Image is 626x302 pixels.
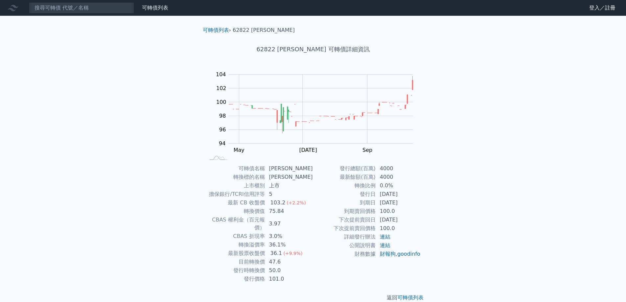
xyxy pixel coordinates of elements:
td: 下次提前賣回價格 [313,224,376,233]
td: [PERSON_NAME] [265,173,313,181]
td: 100.0 [376,207,421,216]
td: 擔保銀行/TCRI信用評等 [205,190,265,198]
a: 可轉債列表 [397,294,424,301]
td: 轉換溢價率 [205,241,265,249]
td: 可轉債名稱 [205,164,265,173]
td: 0.0% [376,181,421,190]
td: 36.1% [265,241,313,249]
div: 103.2 [269,199,287,207]
td: 發行日 [313,190,376,198]
span: (+9.9%) [283,251,302,256]
td: [DATE] [376,190,421,198]
td: 101.0 [265,275,313,283]
span: (+2.2%) [287,200,306,205]
td: 上市櫃別 [205,181,265,190]
td: 最新股票收盤價 [205,249,265,258]
a: 可轉債列表 [203,27,229,33]
td: 下次提前賣回日 [313,216,376,224]
td: 財務數據 [313,250,376,258]
td: 轉換價值 [205,207,265,216]
a: goodinfo [397,251,420,257]
td: 4000 [376,173,421,181]
a: 連結 [380,242,390,248]
a: 登入／註冊 [584,3,621,13]
td: 4000 [376,164,421,173]
td: , [376,250,421,258]
td: [PERSON_NAME] [265,164,313,173]
p: 返回 [197,294,429,302]
td: 轉換標的名稱 [205,173,265,181]
td: 發行時轉換價 [205,266,265,275]
td: [DATE] [376,198,421,207]
li: › [203,26,231,34]
td: 上市 [265,181,313,190]
tspan: May [234,147,244,153]
g: Chart [213,71,423,153]
div: 36.1 [269,249,284,257]
td: 轉換比例 [313,181,376,190]
td: 5 [265,190,313,198]
td: 公開說明書 [313,241,376,250]
tspan: [DATE] [299,147,317,153]
tspan: 102 [216,85,226,91]
td: 最新餘額(百萬) [313,173,376,181]
td: 3.0% [265,232,313,241]
tspan: 104 [216,71,226,78]
td: 目前轉換價 [205,258,265,266]
td: 到期日 [313,198,376,207]
td: 最新 CB 收盤價 [205,198,265,207]
tspan: 96 [219,127,226,133]
tspan: 100 [216,99,226,105]
a: 連結 [380,234,390,240]
td: 到期賣回價格 [313,207,376,216]
a: 可轉債列表 [142,5,168,11]
tspan: Sep [362,147,372,153]
td: 3.97 [265,216,313,232]
td: 47.6 [265,258,313,266]
td: CBAS 權利金（百元報價） [205,216,265,232]
td: 100.0 [376,224,421,233]
td: 75.84 [265,207,313,216]
td: CBAS 折現率 [205,232,265,241]
td: 詳細發行辦法 [313,233,376,241]
td: 發行價格 [205,275,265,283]
input: 搜尋可轉債 代號／名稱 [29,2,134,13]
td: 發行總額(百萬) [313,164,376,173]
a: 財報狗 [380,251,396,257]
td: 50.0 [265,266,313,275]
tspan: 94 [219,140,225,147]
li: 62822 [PERSON_NAME] [233,26,295,34]
tspan: 98 [219,113,226,119]
h1: 62822 [PERSON_NAME] 可轉債詳細資訊 [197,45,429,54]
td: [DATE] [376,216,421,224]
